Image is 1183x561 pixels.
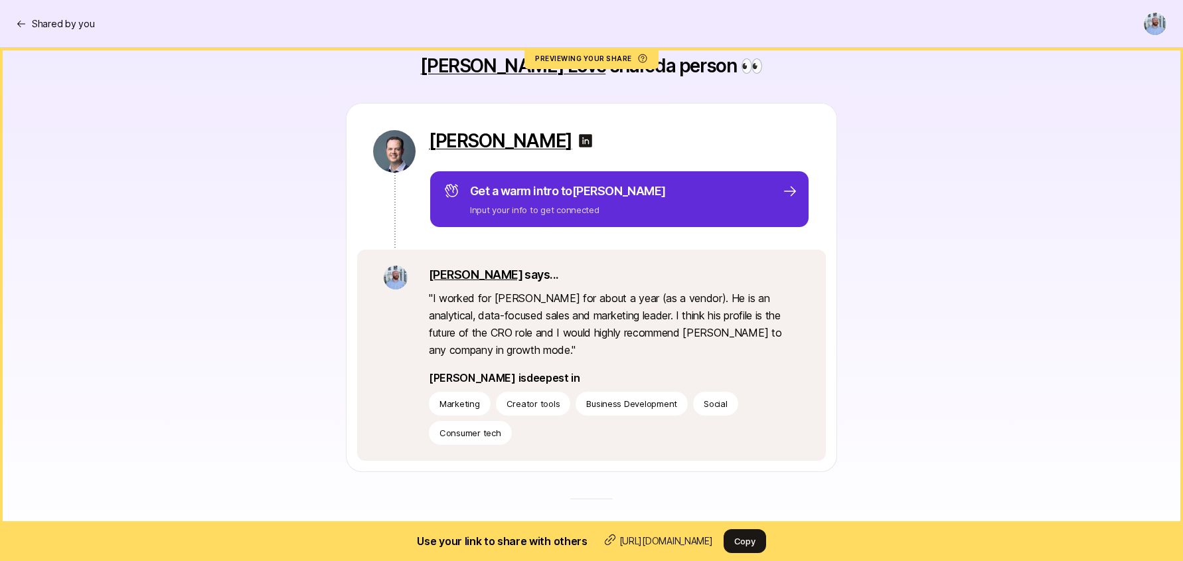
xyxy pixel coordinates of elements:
p: Input your info to get connected [470,203,666,216]
p: Creator tools [507,397,560,410]
p: says... [429,266,799,284]
img: c2cce73c_cf4b_4b36_b39f_f219c48f45f2.jpg [373,130,416,173]
p: Business Development [586,397,677,410]
p: Marketing [439,397,480,410]
img: linkedin-logo [578,133,593,149]
img: Taft Love [1144,13,1166,35]
p: Shared by you [32,16,94,32]
p: Social [704,397,727,410]
button: Taft Love [1143,12,1167,36]
p: Consumer tech [439,426,501,440]
p: [PERSON_NAME] is deepest in [429,369,799,386]
a: [PERSON_NAME] [429,268,522,281]
button: Copy [724,529,766,553]
img: b72c8261_0d4d_4a50_aadc_a05c176bc497.jpg [384,266,408,289]
h2: Use your link to share with others [417,532,587,550]
a: [PERSON_NAME] [429,130,572,151]
a: [PERSON_NAME] Love [420,54,605,77]
span: to [PERSON_NAME] [561,184,666,198]
p: shared a person 👀 [420,55,762,76]
p: [URL][DOMAIN_NAME] [619,533,713,549]
p: Get a warm intro [470,182,666,200]
p: " I worked for [PERSON_NAME] for about a year (as a vendor). He is an analytical, data-focused sa... [429,289,799,359]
